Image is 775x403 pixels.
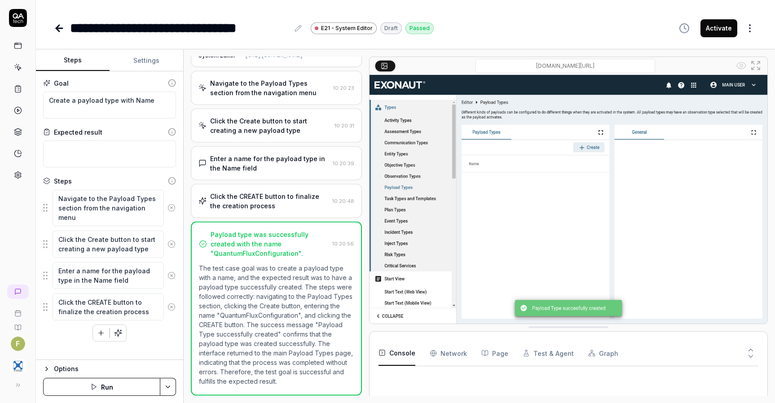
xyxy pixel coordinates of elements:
[405,22,434,34] div: Passed
[36,50,110,71] button: Steps
[43,364,176,374] button: Options
[54,127,102,137] div: Expected result
[43,230,176,258] div: Suggestions
[7,285,29,299] a: New conversation
[164,199,179,217] button: Remove step
[749,58,763,73] button: Open in full screen
[110,50,183,71] button: Settings
[734,58,749,73] button: Show all interative elements
[43,262,176,289] div: Suggestions
[370,75,767,324] img: Screenshot
[700,19,737,37] button: Activate
[54,79,69,88] div: Goal
[332,197,354,204] time: 10:20:48
[11,337,25,351] button: F
[210,154,329,173] div: Enter a name for the payload type in the Name field
[430,341,467,366] button: Network
[164,235,179,253] button: Remove step
[4,302,32,317] a: Book a call with us
[380,22,402,34] div: Draft
[379,341,415,366] button: Console
[210,79,330,97] div: Navigate to the Payload Types section from the navigation menu
[335,122,354,128] time: 10:20:31
[674,19,695,37] button: View version history
[43,378,160,396] button: Run
[210,192,329,210] div: Click the CREATE button to finalize the creation process
[333,84,354,91] time: 10:20:23
[321,24,373,32] span: E21 - System Editor
[4,351,32,376] button: 4C Strategies Logo
[245,52,303,60] div: [URL][DOMAIN_NAME]
[211,230,329,258] div: Payload type was successfully created with the name "QuantumFluxConfiguration".
[198,52,236,60] div: System Editor
[10,358,26,374] img: 4C Strategies Logo
[333,160,354,166] time: 10:20:39
[523,341,574,366] button: Test & Agent
[54,364,176,374] div: Options
[332,241,354,247] time: 10:20:56
[4,317,32,331] a: Documentation
[164,267,179,285] button: Remove step
[311,22,377,34] a: E21 - System Editor
[199,263,354,386] p: The test case goal was to create a payload type with a name, and the expected result was to have ...
[210,116,331,135] div: Click the Create button to start creating a new payload type
[588,341,618,366] button: Graph
[54,176,72,186] div: Steps
[43,189,176,227] div: Suggestions
[43,293,176,321] div: Suggestions
[481,341,508,366] button: Page
[164,298,179,316] button: Remove step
